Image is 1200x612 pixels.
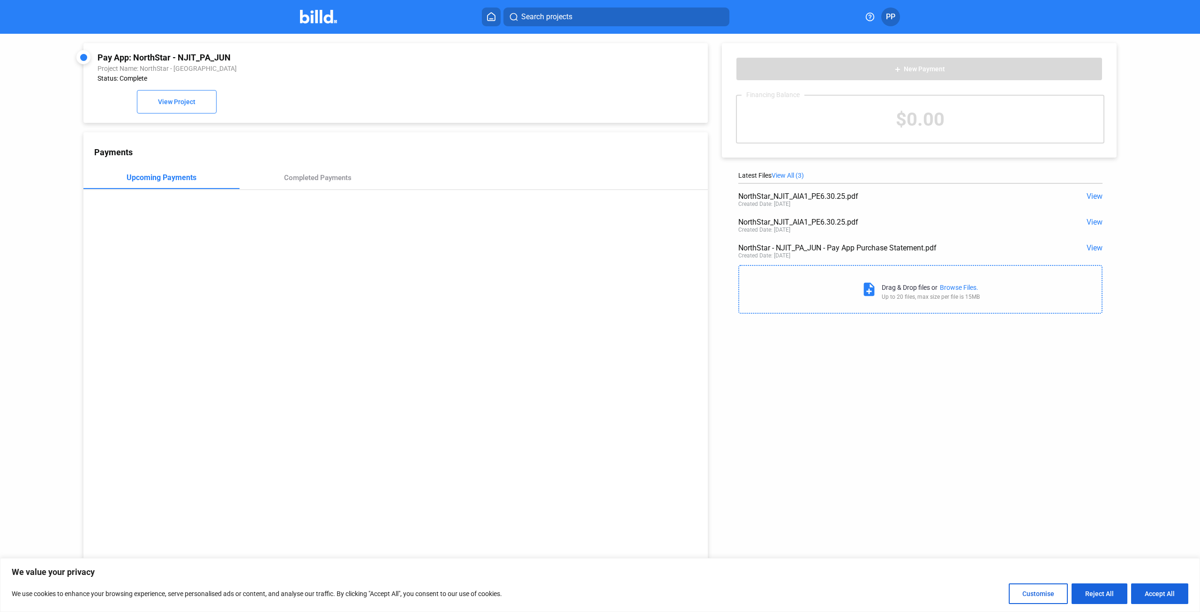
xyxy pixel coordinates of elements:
div: NorthStar - NJIT_PA_JUN - Pay App Purchase Statement.pdf [738,243,1029,252]
p: We value your privacy [12,567,1188,578]
span: View Project [158,98,195,106]
div: $0.00 [737,96,1103,143]
button: New Payment [736,57,1102,81]
div: Created Date: [DATE] [738,201,790,207]
button: View Project [137,90,217,113]
button: Accept All [1131,583,1188,604]
div: Drag & Drop files or [882,284,937,291]
img: Billd Company Logo [300,10,337,23]
span: View [1087,243,1102,252]
div: NorthStar_NJIT_AIA1_PE6.30.25.pdf [738,192,1029,201]
div: Payments [94,147,708,157]
mat-icon: add [894,66,901,73]
div: Upcoming Payments [127,173,196,182]
div: Created Date: [DATE] [738,227,790,233]
span: New Payment [904,66,945,73]
button: Search projects [503,8,729,26]
div: Pay App: NorthStar - NJIT_PA_JUN [97,53,575,62]
span: PP [886,11,895,23]
button: PP [881,8,900,26]
div: Financing Balance [742,91,804,98]
mat-icon: note_add [861,281,877,297]
div: Created Date: [DATE] [738,252,790,259]
div: Latest Files [738,172,1102,179]
span: View All (3) [772,172,804,179]
div: Up to 20 files, max size per file is 15MB [882,294,980,300]
div: Browse Files. [940,284,978,291]
div: Completed Payments [284,174,352,182]
div: Status: Complete [97,75,575,82]
span: View [1087,218,1102,227]
p: We use cookies to enhance your browsing experience, serve personalised ads or content, and analys... [12,588,502,599]
span: View [1087,192,1102,201]
div: NorthStar_NJIT_AIA1_PE6.30.25.pdf [738,218,1029,227]
span: Search projects [521,11,572,23]
button: Customise [1009,583,1068,604]
div: Project Name: NorthStar - [GEOGRAPHIC_DATA] [97,65,575,72]
button: Reject All [1072,583,1127,604]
